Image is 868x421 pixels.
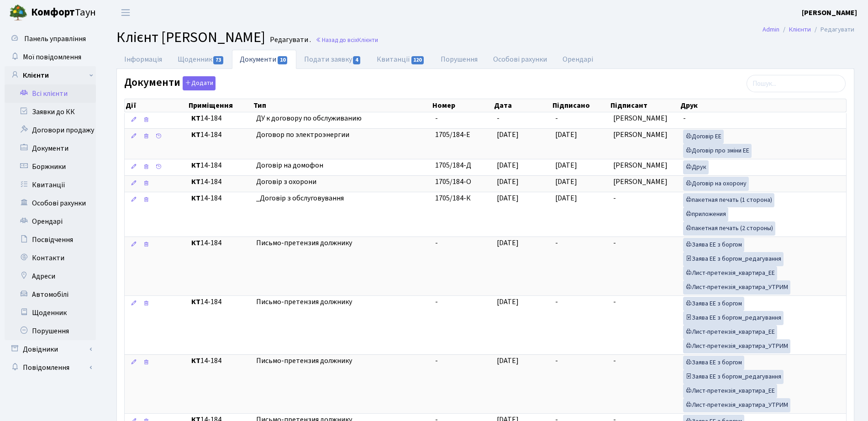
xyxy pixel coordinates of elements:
[683,130,724,144] a: Договір ЕЕ
[358,36,378,44] span: Клієнти
[683,398,790,412] a: Лист-претензія_квартира_УТРИМ
[268,36,311,44] small: Редагувати .
[5,249,96,267] a: Контакти
[683,311,784,325] a: Заява ЕЕ з боргом_редагування
[5,139,96,158] a: Документи
[431,99,493,112] th: Номер
[191,356,200,366] b: КТ
[683,297,744,311] a: Заява ЕЕ з боргом
[191,130,200,140] b: КТ
[256,113,428,124] span: ДУ к договору по обслуживанию
[256,297,428,307] span: Письмо-претензия должнику
[5,48,96,66] a: Мої повідомлення
[683,207,728,221] a: приложения
[610,99,679,112] th: Підписант
[5,358,96,377] a: Повідомлення
[5,285,96,304] a: Автомобілі
[256,238,428,248] span: Письмо-претензия должнику
[435,160,471,170] span: 1705/184-Д
[191,193,200,203] b: КТ
[353,56,360,64] span: 4
[811,25,854,35] li: Редагувати
[683,160,709,174] a: Друк
[555,130,577,140] span: [DATE]
[256,160,428,171] span: Договір на домофон
[5,194,96,212] a: Особові рахунки
[555,297,558,307] span: -
[433,50,485,69] a: Порушення
[679,99,846,112] th: Друк
[411,56,424,64] span: 120
[683,384,777,398] a: Лист-претензія_квартира_ЕЕ
[256,130,428,140] span: Договор по электроэнергии
[613,160,668,170] span: [PERSON_NAME]
[170,50,232,69] a: Щоденник
[256,356,428,366] span: Письмо-претензия должнику
[296,50,369,69] a: Подати заявку
[5,267,96,285] a: Адреси
[125,99,188,112] th: Дії
[191,177,200,187] b: КТ
[497,113,500,123] span: -
[497,177,519,187] span: [DATE]
[5,304,96,322] a: Щоденник
[5,158,96,176] a: Боржники
[31,5,96,21] span: Таун
[497,356,519,366] span: [DATE]
[116,27,265,48] span: Клієнт [PERSON_NAME]
[683,266,777,280] a: Лист-претензія_квартира_ЕЕ
[114,5,137,20] button: Переключити навігацію
[191,130,249,140] span: 14-184
[683,193,774,207] a: пакетная печать (1 сторона)
[613,113,668,123] span: [PERSON_NAME]
[191,177,249,187] span: 14-184
[802,7,857,18] a: [PERSON_NAME]
[5,231,96,249] a: Посвідчення
[613,356,616,366] span: -
[555,160,577,170] span: [DATE]
[183,76,216,90] button: Документи
[191,238,249,248] span: 14-184
[9,4,27,22] img: logo.png
[191,297,249,307] span: 14-184
[256,193,428,204] span: _Договір з обслуговування
[5,103,96,121] a: Заявки до КК
[116,50,170,69] a: Інформація
[683,221,775,236] a: пакетная печать (2 стороны)
[188,99,253,112] th: Приміщення
[555,113,558,123] span: -
[497,130,519,140] span: [DATE]
[497,297,519,307] span: [DATE]
[253,99,431,112] th: Тип
[5,84,96,103] a: Всі клієнти
[683,177,749,191] a: Договір на охорону
[435,177,471,187] span: 1705/184-О
[683,356,744,370] a: Заява ЕЕ з боргом
[435,238,438,248] span: -
[683,144,752,158] a: Договір про зміни ЕЕ
[497,238,519,248] span: [DATE]
[493,99,552,112] th: Дата
[613,193,616,203] span: -
[683,238,744,252] a: Заява ЕЕ з боргом
[555,356,558,366] span: -
[435,130,470,140] span: 1705/184-Е
[256,177,428,187] span: Договір з охорони
[497,160,519,170] span: [DATE]
[683,339,790,353] a: Лист-претензія_квартира_УТРИМ
[278,56,288,64] span: 10
[683,252,784,266] a: Заява ЕЕ з боргом_редагування
[683,370,784,384] a: Заява ЕЕ з боргом_редагування
[213,56,223,64] span: 73
[369,50,432,69] a: Квитанції
[5,340,96,358] a: Довідники
[232,50,296,69] a: Документи
[613,238,616,248] span: -
[683,113,686,123] span: -
[5,30,96,48] a: Панель управління
[191,297,200,307] b: КТ
[555,177,577,187] span: [DATE]
[191,193,249,204] span: 14-184
[747,75,846,92] input: Пошук...
[191,160,249,171] span: 14-184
